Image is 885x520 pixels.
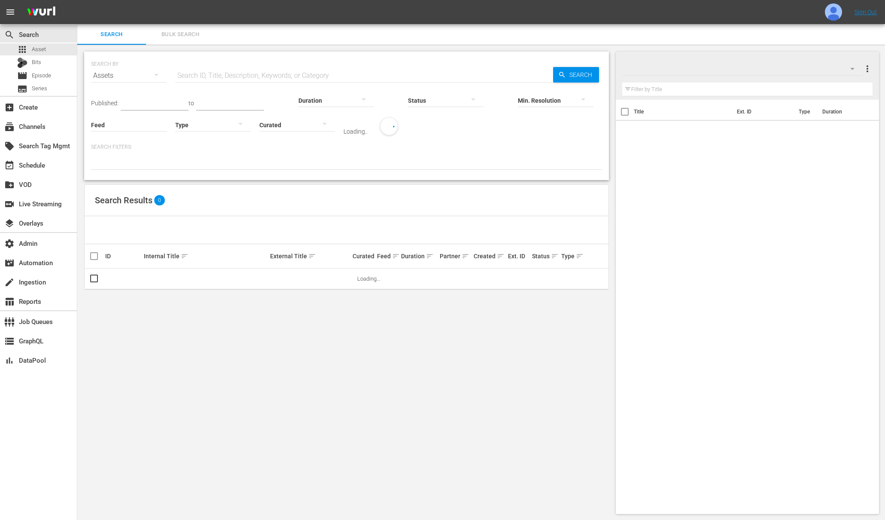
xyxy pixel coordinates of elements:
[817,100,869,124] th: Duration
[32,45,46,54] span: Asset
[91,144,602,151] p: Search Filters:
[17,58,27,68] div: Bits
[5,7,15,17] span: menu
[189,100,194,107] span: to
[21,2,62,22] img: ans4CAIJ8jUAAAAAAAAAAAAAAAAAAAAAAAAgQb4GAAAAAAAAAAAAAAAAAAAAAAAAJMjXAAAAAAAAAAAAAAAAAAAAAAAAgAT5G...
[862,64,873,74] span: more_vert
[4,239,15,249] span: Admin
[401,251,437,261] div: Duration
[532,251,559,261] div: Status
[181,252,189,260] span: sort
[4,122,15,132] span: Channels
[566,67,599,83] span: Search
[353,253,374,260] div: Curated
[553,67,599,83] button: Search
[862,58,873,79] button: more_vert
[474,251,505,261] div: Created
[357,275,380,282] span: Loading...
[4,141,15,151] span: Search Tag Mgmt
[508,253,529,260] div: Ext. ID
[4,277,15,288] span: Ingestion
[4,297,15,307] span: Reports
[4,180,15,190] span: VOD
[551,252,559,260] span: sort
[497,252,505,260] span: sort
[4,336,15,346] span: GraphQL
[270,251,350,261] div: External Title
[561,251,578,261] div: Type
[4,199,15,209] span: Live Streaming
[308,252,316,260] span: sort
[426,252,434,260] span: sort
[91,64,167,88] div: Assets
[344,128,368,135] div: Loading..
[91,100,119,107] span: Published:
[95,195,152,205] span: Search Results
[825,3,842,21] img: photo.jpg
[794,100,817,124] th: Type
[151,30,210,40] span: Bulk Search
[440,251,471,261] div: Partner
[17,44,27,55] span: Asset
[392,252,400,260] span: sort
[4,30,15,40] span: Search
[17,70,27,81] span: Episode
[82,30,141,40] span: Search
[32,71,51,80] span: Episode
[634,100,732,124] th: Title
[32,84,47,93] span: Series
[4,317,15,327] span: Job Queues
[4,102,15,113] span: Create
[144,251,268,261] div: Internal Title
[32,58,41,67] span: Bits
[4,218,15,229] span: Overlays
[732,100,794,124] th: Ext. ID
[462,252,469,260] span: sort
[4,355,15,366] span: DataPool
[4,258,15,268] span: Automation
[855,9,877,15] a: Sign Out
[377,251,398,261] div: Feed
[4,160,15,171] span: Schedule
[576,252,584,260] span: sort
[105,253,141,260] div: ID
[154,195,165,205] span: 0
[17,84,27,94] span: Series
